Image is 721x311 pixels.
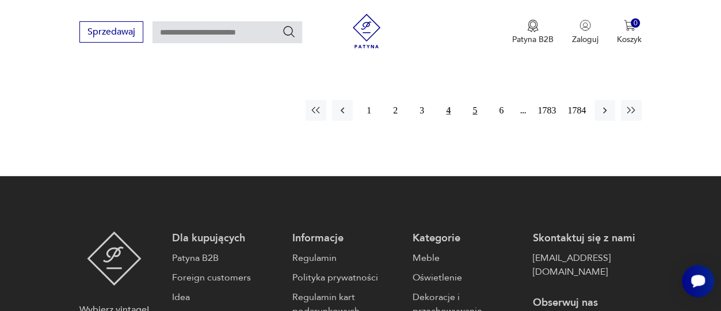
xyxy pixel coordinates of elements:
[564,100,589,121] button: 1784
[411,100,432,121] button: 3
[527,20,539,32] img: Ikona medalu
[358,100,379,121] button: 1
[172,271,281,285] a: Foreign customers
[512,20,554,45] a: Ikona medaluPatyna B2B
[617,34,642,45] p: Koszyk
[579,20,591,31] img: Ikonka użytkownika
[292,271,401,285] a: Polityka prywatności
[512,20,554,45] button: Patyna B2B
[79,29,143,37] a: Sprzedawaj
[491,100,512,121] button: 6
[385,100,406,121] button: 2
[282,25,296,39] button: Szukaj
[413,251,521,265] a: Meble
[413,232,521,245] p: Kategorie
[292,251,401,265] a: Regulamin
[572,34,598,45] p: Zaloguj
[292,232,401,245] p: Informacje
[624,20,635,31] img: Ikona koszyka
[87,232,142,286] img: Patyna - sklep z meblami i dekoracjami vintage
[533,232,642,245] p: Skontaktuj się z nami
[172,232,281,245] p: Dla kupujących
[535,100,559,121] button: 1783
[413,271,521,285] a: Oświetlenie
[533,251,642,279] a: [EMAIL_ADDRESS][DOMAIN_NAME]
[617,20,642,45] button: 0Koszyk
[512,34,554,45] p: Patyna B2B
[682,265,714,297] iframe: Smartsupp widget button
[572,20,598,45] button: Zaloguj
[438,100,459,121] button: 4
[79,21,143,43] button: Sprzedawaj
[464,100,485,121] button: 5
[172,251,281,265] a: Patyna B2B
[533,296,642,310] p: Obserwuj nas
[172,290,281,304] a: Idea
[631,18,640,28] div: 0
[349,14,384,48] img: Patyna - sklep z meblami i dekoracjami vintage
